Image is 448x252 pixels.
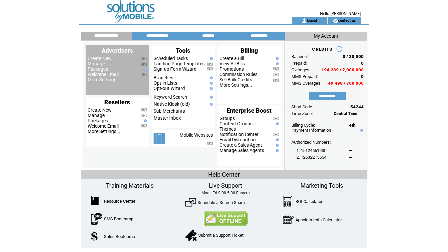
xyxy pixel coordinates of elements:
[88,107,112,113] a: Create New
[291,61,307,66] span: Prepaid:
[274,149,279,152] img: help.gif
[333,18,338,23] img: contact_us_icon.gif
[142,68,147,71] img: help.gif
[274,138,279,141] img: help.gif
[207,141,213,145] img: video.png
[141,73,147,76] img: video.png
[185,197,196,208] img: ScreenShare.png
[312,47,332,52] span: CREDITS
[88,66,108,72] a: Packages
[320,11,361,16] span: Hello [PERSON_NAME]
[141,57,147,60] img: video.png
[207,67,213,71] img: video.png
[302,18,307,23] img: account_icon.gif
[220,142,262,148] a: Create a Sales Agent
[154,66,197,72] a: Sign-up Form Wizard
[106,182,154,189] span: Training Materials
[104,216,133,221] a: SMS Bootcamp
[220,121,252,126] a: Content Groups
[202,191,250,195] span: Mon - Fri 9:00-5:00 Eastern
[208,96,213,99] img: help.gif
[328,81,364,86] span: 49,498 / 700,000
[154,94,187,100] a: Keyword Search
[142,119,147,122] img: help.gif
[220,82,252,88] a: More Settings...
[104,234,135,239] a: Sales Bootcamp
[274,57,279,60] img: help.gif
[300,182,343,189] span: Marketing Tools
[198,200,245,205] a: Schedule a Screen Share
[91,213,102,225] img: SMSBootcamp.png
[226,107,271,114] span: Enterprise Boost
[291,54,308,59] span: Balance:
[220,66,244,72] a: Promotions
[185,229,197,241] img: SupportTicket.png
[321,67,364,72] span: 194,239 / 2,000,000
[154,75,173,80] a: Branches
[291,111,313,116] span: Time Zone:
[274,122,279,125] img: help.gif
[154,133,165,144] img: mobile-websites.png
[91,231,99,241] img: SalesBootcamp.png
[338,18,356,22] a: contact us
[208,103,213,106] img: help.gif
[291,123,315,128] span: Billing Cycle:
[283,196,293,207] img: Calculator.png
[220,56,244,61] a: Create a Bill
[220,72,257,77] a: Commission Rules
[141,62,147,66] img: video.png
[208,57,213,60] img: help.gif
[141,114,147,117] img: video.png
[176,47,190,54] span: Tools
[208,171,240,178] span: Help Center
[350,104,364,109] span: 54244
[359,129,363,132] img: help.gif
[204,211,248,226] img: Contact Us
[220,132,258,137] a: Notification Center
[361,74,364,79] span: 0
[361,61,364,66] span: 0
[154,86,185,91] a: Opt-out Wizard
[274,144,279,147] img: help.gif
[102,47,133,54] span: Advertisers
[180,132,213,138] a: Mobile Websites
[291,128,331,133] a: Payment Information
[154,56,188,61] a: Scheduled Tasks
[283,214,294,226] img: AppointmentCalc.png
[220,116,235,121] a: Groups
[154,101,190,107] a: Native Kiosk (old)
[104,99,130,106] span: Resellers
[88,72,119,77] a: Welcome Email
[198,233,243,238] a: Submit a Support Ticket
[91,196,99,206] img: ResourceCenter.png
[88,118,108,123] a: Packages
[273,73,279,76] img: video.png
[349,123,355,128] span: 4th
[314,33,338,39] span: My Account
[291,74,318,79] span: MMS Prepaid:
[291,104,313,109] span: Short Code:
[208,82,213,85] img: help.gif
[296,155,326,160] span: 2. 12532215554
[88,113,105,118] a: Manage
[88,129,120,134] a: More Settings...
[88,123,119,129] a: Welcome Email
[220,61,245,66] a: View All Bills
[220,77,252,82] a: Sell Bulk Credits
[273,117,279,120] img: video.png
[240,47,258,54] span: Billing
[154,115,181,121] a: Master Inbox
[141,108,147,112] img: video.png
[273,133,279,136] img: video.png
[220,126,236,132] a: Themes
[334,111,357,116] span: Central Time
[208,76,213,79] img: help.gif
[104,199,135,204] a: Resource Center
[154,61,205,66] a: Landing Page Templates
[88,61,105,66] a: Manage
[88,77,120,82] a: More Settings...
[273,67,279,71] img: video.png
[207,62,213,66] img: video.png
[343,54,364,59] span: 0 / 20,000
[274,62,279,65] img: help.gif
